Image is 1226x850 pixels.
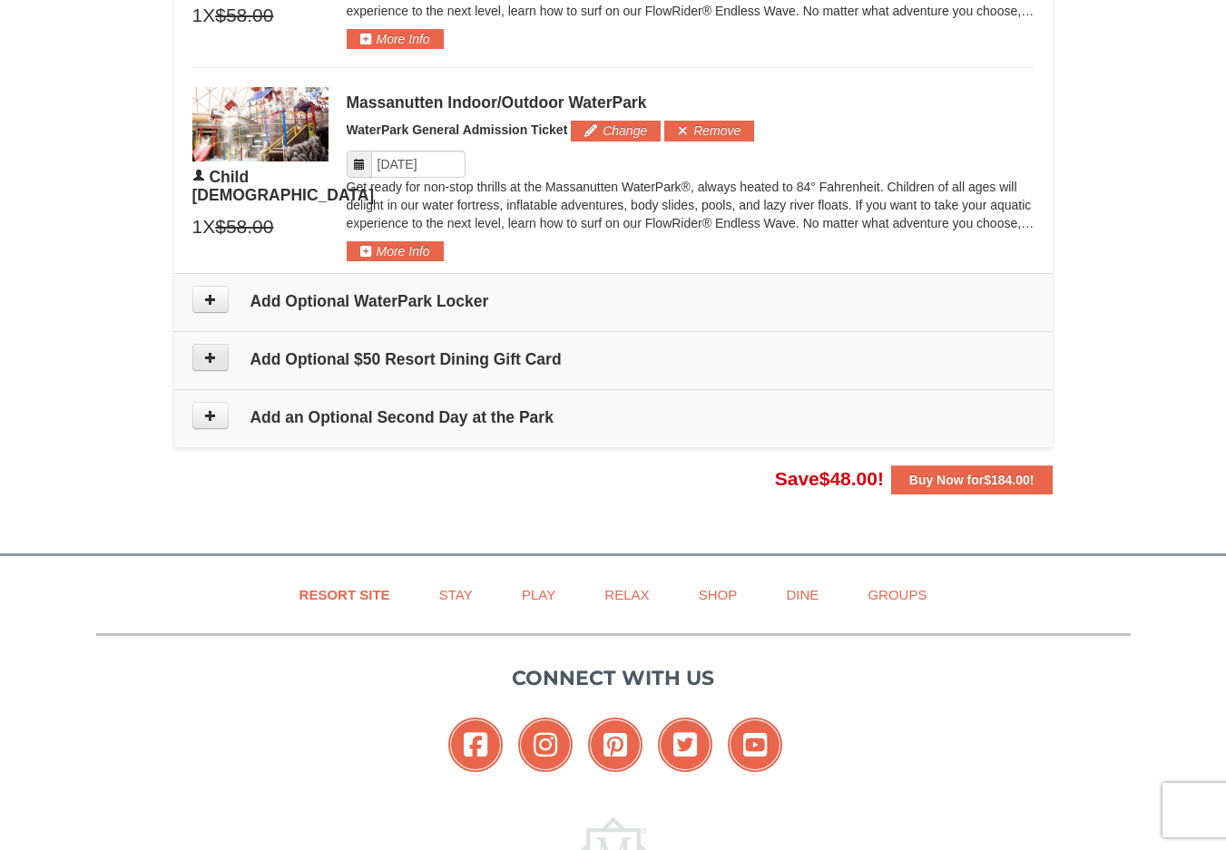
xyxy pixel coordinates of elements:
[192,168,375,204] span: Child [DEMOGRAPHIC_DATA]
[215,213,273,240] span: $58.00
[347,241,444,261] button: More Info
[417,574,495,615] a: Stay
[202,2,215,29] span: X
[192,350,1035,368] h4: Add Optional $50 Resort Dining Gift Card
[192,87,329,161] img: 6619917-1403-22d2226d.jpg
[192,213,203,240] span: 1
[571,121,661,141] button: Change
[202,213,215,240] span: X
[664,121,754,141] button: Remove
[676,574,760,615] a: Shop
[499,574,578,615] a: Play
[347,29,444,49] button: More Info
[192,408,1035,426] h4: Add an Optional Second Day at the Park
[215,2,273,29] span: $58.00
[845,574,949,615] a: Groups
[347,122,568,137] span: WaterPark General Admission Ticket
[192,2,203,29] span: 1
[819,468,878,489] span: $48.00
[96,663,1131,693] p: Connect with us
[277,574,413,615] a: Resort Site
[347,93,1035,112] div: Massanutten Indoor/Outdoor WaterPark
[763,574,841,615] a: Dine
[891,465,1053,494] button: Buy Now for$184.00!
[775,468,884,489] span: Save !
[582,574,672,615] a: Relax
[909,473,1035,487] strong: Buy Now for !
[984,473,1030,487] span: $184.00
[347,178,1035,232] p: Get ready for non-stop thrills at the Massanutten WaterPark®, always heated to 84° Fahrenheit. Ch...
[192,292,1035,310] h4: Add Optional WaterPark Locker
